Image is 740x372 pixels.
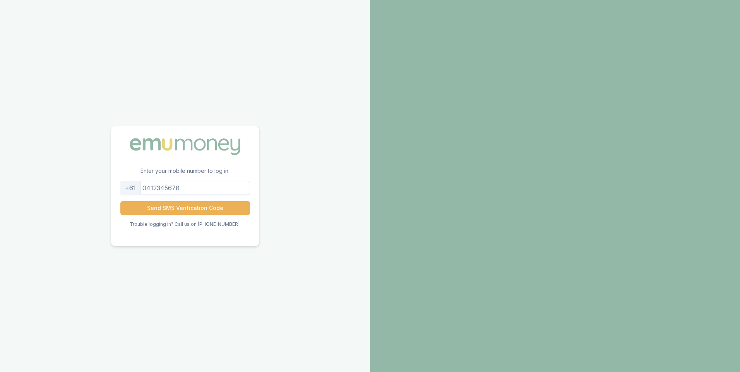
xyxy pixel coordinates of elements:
input: 0412345678 [120,181,250,195]
div: +61 [120,181,141,195]
img: Emu Money [127,135,243,158]
button: Send SMS Verification Code [120,201,250,215]
p: Enter your mobile number to log in. [111,167,259,181]
p: Trouble logging in? Call us on [PHONE_NUMBER]. [130,221,241,227]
